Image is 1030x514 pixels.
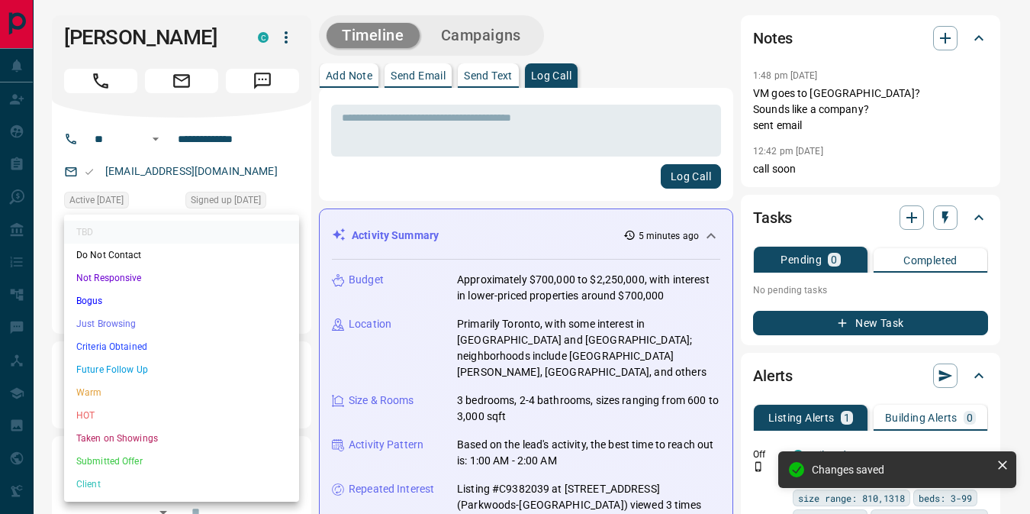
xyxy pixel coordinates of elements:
li: Just Browsing [64,312,299,335]
li: Criteria Obtained [64,335,299,358]
li: Bogus [64,289,299,312]
li: HOT [64,404,299,427]
li: Submitted Offer [64,450,299,473]
div: Changes saved [812,464,990,476]
li: Not Responsive [64,267,299,289]
li: Warm [64,381,299,404]
li: Taken on Showings [64,427,299,450]
li: Future Follow Up [64,358,299,381]
li: Client [64,473,299,496]
li: Do Not Contact [64,244,299,267]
